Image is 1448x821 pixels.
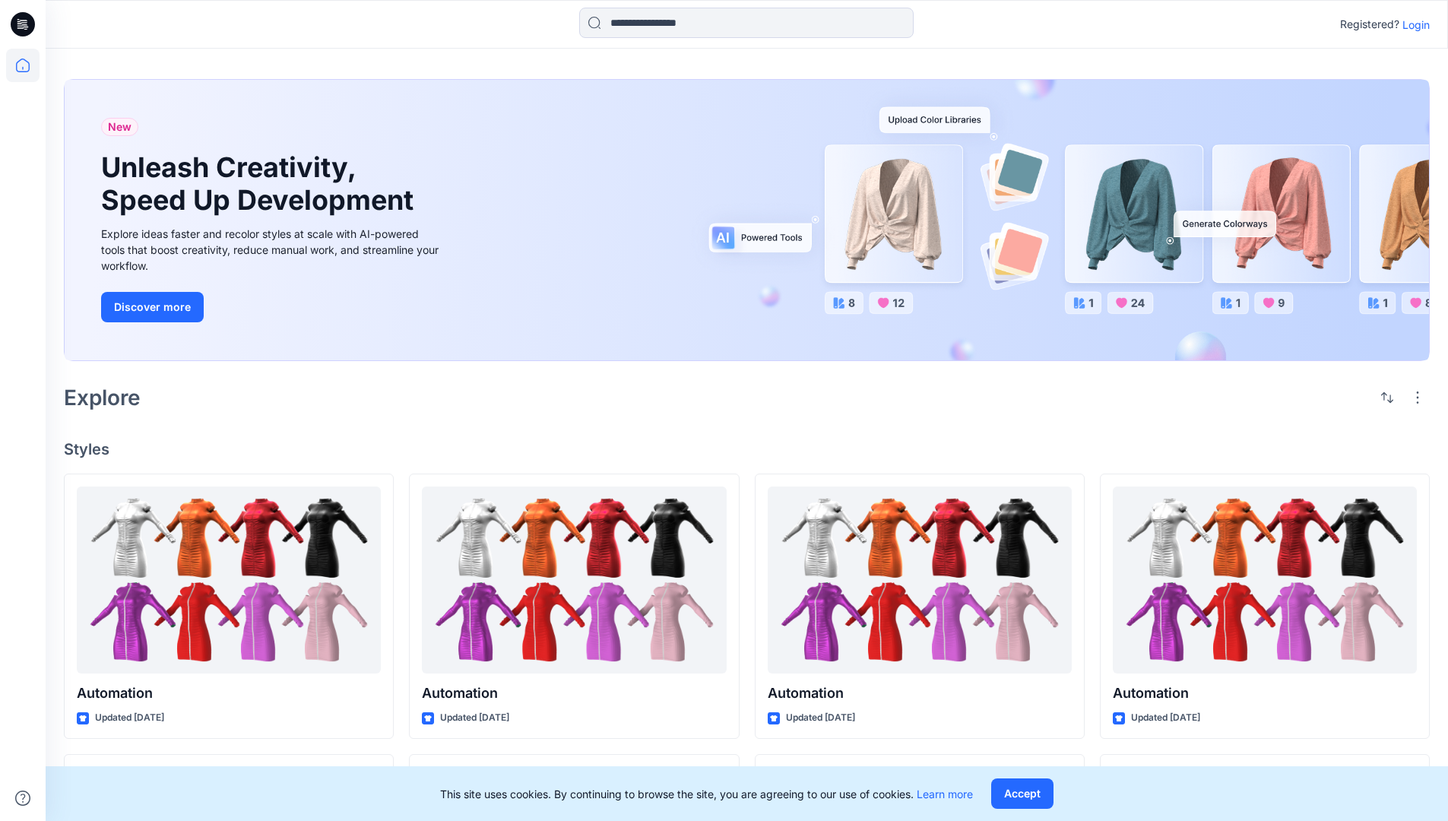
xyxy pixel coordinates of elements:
[991,778,1054,809] button: Accept
[1131,710,1200,726] p: Updated [DATE]
[768,683,1072,704] p: Automation
[422,487,726,674] a: Automation
[786,710,855,726] p: Updated [DATE]
[917,788,973,800] a: Learn more
[108,118,131,136] span: New
[77,683,381,704] p: Automation
[1113,487,1417,674] a: Automation
[1402,17,1430,33] p: Login
[101,292,204,322] button: Discover more
[422,683,726,704] p: Automation
[1340,15,1399,33] p: Registered?
[768,487,1072,674] a: Automation
[77,487,381,674] a: Automation
[64,385,141,410] h2: Explore
[101,292,443,322] a: Discover more
[440,710,509,726] p: Updated [DATE]
[95,710,164,726] p: Updated [DATE]
[1113,683,1417,704] p: Automation
[101,226,443,274] div: Explore ideas faster and recolor styles at scale with AI-powered tools that boost creativity, red...
[64,440,1430,458] h4: Styles
[440,786,973,802] p: This site uses cookies. By continuing to browse the site, you are agreeing to our use of cookies.
[101,151,420,217] h1: Unleash Creativity, Speed Up Development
